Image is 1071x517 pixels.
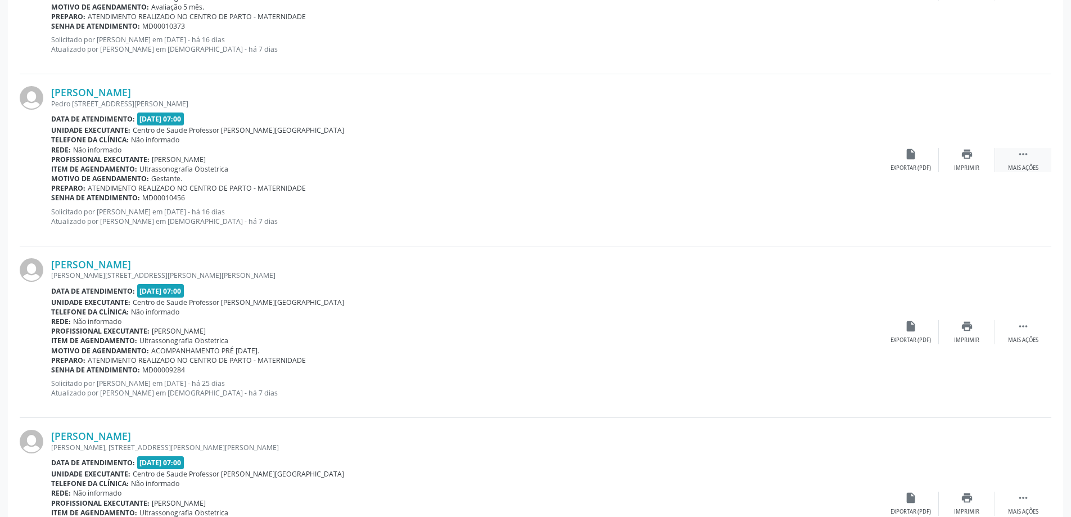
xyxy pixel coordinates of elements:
i: print [961,320,973,332]
span: ATENDIMENTO REALIZADO NO CENTRO DE PARTO - MATERNIDADE [88,356,306,365]
b: Preparo: [51,356,85,365]
b: Rede: [51,317,71,326]
span: [PERSON_NAME] [152,326,206,336]
b: Senha de atendimento: [51,193,140,203]
img: img [20,258,43,282]
a: [PERSON_NAME] [51,258,131,271]
b: Data de atendimento: [51,458,135,467]
span: [DATE] 07:00 [137,113,184,125]
span: MD00010373 [142,21,185,31]
div: [PERSON_NAME], [STREET_ADDRESS][PERSON_NAME][PERSON_NAME] [51,443,883,452]
span: Não informado [73,145,121,155]
span: Centro de Saude Professor [PERSON_NAME][GEOGRAPHIC_DATA] [133,469,344,479]
b: Profissional executante: [51,155,150,164]
span: ATENDIMENTO REALIZADO NO CENTRO DE PARTO - MATERNIDADE [88,12,306,21]
span: Não informado [131,479,179,488]
b: Telefone da clínica: [51,307,129,317]
b: Data de atendimento: [51,114,135,124]
div: Imprimir [954,336,979,344]
p: Solicitado por [PERSON_NAME] em [DATE] - há 16 dias Atualizado por [PERSON_NAME] em [DEMOGRAPHIC_... [51,35,883,54]
i: insert_drive_file [905,148,917,160]
b: Senha de atendimento: [51,21,140,31]
i: insert_drive_file [905,320,917,332]
div: Mais ações [1008,508,1038,516]
b: Item de agendamento: [51,336,137,345]
b: Motivo de agendamento: [51,2,149,12]
i: insert_drive_file [905,492,917,504]
span: Gestante. [151,174,182,183]
b: Item de agendamento: [51,164,137,174]
span: [PERSON_NAME] [152,155,206,164]
div: Pedro [STREET_ADDRESS][PERSON_NAME] [51,99,883,109]
div: Imprimir [954,164,979,172]
span: Ultrassonografia Obstetrica [139,164,228,174]
a: [PERSON_NAME] [51,86,131,98]
a: [PERSON_NAME] [51,430,131,442]
b: Motivo de agendamento: [51,174,149,183]
b: Telefone da clínica: [51,135,129,145]
div: Exportar (PDF) [891,508,931,516]
b: Preparo: [51,12,85,21]
div: [PERSON_NAME][STREET_ADDRESS][PERSON_NAME][PERSON_NAME] [51,271,883,280]
span: Ultrassonografia Obstetrica [139,336,228,345]
b: Rede: [51,145,71,155]
span: [DATE] 07:00 [137,284,184,297]
i: print [961,148,973,160]
span: Não informado [131,307,179,317]
span: Centro de Saude Professor [PERSON_NAME][GEOGRAPHIC_DATA] [133,125,344,135]
div: Mais ações [1008,164,1038,172]
div: Exportar (PDF) [891,164,931,172]
span: Não informado [73,488,121,498]
div: Mais ações [1008,336,1038,344]
span: MD00009284 [142,365,185,375]
div: Imprimir [954,508,979,516]
b: Data de atendimento: [51,286,135,296]
b: Senha de atendimento: [51,365,140,375]
b: Telefone da clínica: [51,479,129,488]
span: MD00010456 [142,193,185,203]
p: Solicitado por [PERSON_NAME] em [DATE] - há 25 dias Atualizado por [PERSON_NAME] em [DEMOGRAPHIC_... [51,379,883,398]
span: [PERSON_NAME] [152,498,206,508]
p: Solicitado por [PERSON_NAME] em [DATE] - há 16 dias Atualizado por [PERSON_NAME] em [DEMOGRAPHIC_... [51,207,883,226]
b: Unidade executante: [51,125,130,135]
span: Centro de Saude Professor [PERSON_NAME][GEOGRAPHIC_DATA] [133,298,344,307]
b: Rede: [51,488,71,498]
span: Não informado [73,317,121,326]
b: Profissional executante: [51,498,150,508]
i:  [1017,148,1029,160]
span: ATENDIMENTO REALIZADO NO CENTRO DE PARTO - MATERNIDADE [88,183,306,193]
b: Unidade executante: [51,469,130,479]
i: print [961,492,973,504]
img: img [20,86,43,110]
i:  [1017,320,1029,332]
span: Não informado [131,135,179,145]
span: Avaliação 5 mês. [151,2,204,12]
b: Profissional executante: [51,326,150,336]
b: Unidade executante: [51,298,130,307]
i:  [1017,492,1029,504]
div: Exportar (PDF) [891,336,931,344]
b: Preparo: [51,183,85,193]
img: img [20,430,43,453]
span: ACOMPANHAMENTO PRÉ [DATE]. [151,346,259,356]
b: Motivo de agendamento: [51,346,149,356]
span: [DATE] 07:00 [137,456,184,469]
